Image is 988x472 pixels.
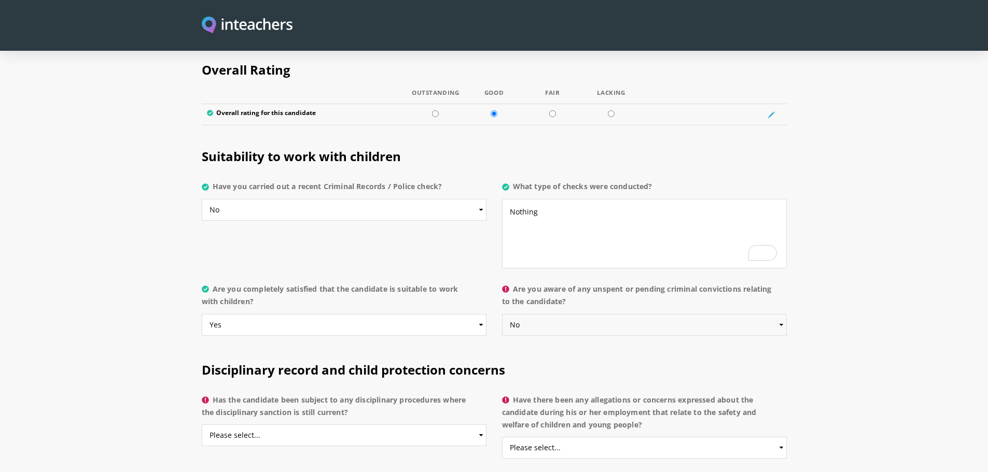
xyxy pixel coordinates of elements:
[202,361,505,378] span: Disciplinary record and child protection concerns
[502,199,787,268] textarea: To enrich screen reader interactions, please activate Accessibility in Grammarly extension settings
[502,283,787,314] label: Are you aware of any unspent or pending criminal convictions relating to the candidate?
[502,180,787,199] label: What type of checks were conducted?
[582,90,641,104] th: Lacking
[202,17,293,35] a: Visit this site's homepage
[202,394,486,425] label: Has the candidate been subject to any disciplinary procedures where the disciplinary sanction is ...
[202,17,293,35] img: Inteachers
[202,180,486,199] label: Have you carried out a recent Criminal Records / Police check?
[202,61,290,78] span: Overall Rating
[207,109,401,120] label: Overall rating for this candidate
[502,394,787,437] label: Have there been any allegations or concerns expressed about the candidate during his or her emplo...
[406,90,465,104] th: Outstanding
[202,283,486,314] label: Are you completely satisfied that the candidate is suitable to work with children?
[465,90,523,104] th: Good
[523,90,582,104] th: Fair
[202,148,401,165] span: Suitability to work with children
